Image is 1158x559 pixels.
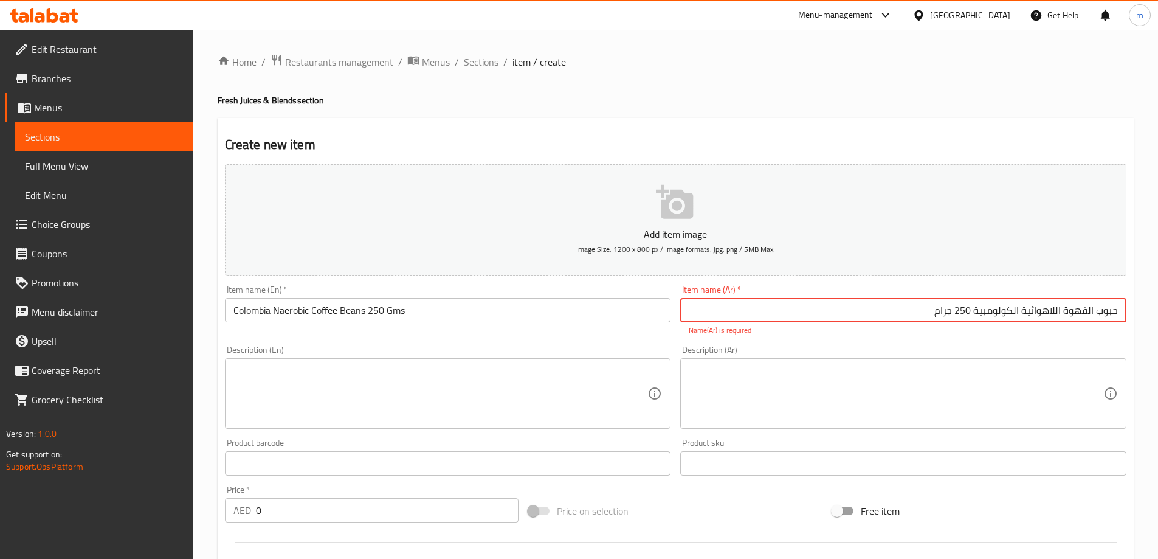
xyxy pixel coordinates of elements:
[218,54,1134,70] nav: breadcrumb
[32,392,184,407] span: Grocery Checklist
[32,334,184,349] span: Upsell
[5,35,193,64] a: Edit Restaurant
[398,55,402,69] li: /
[32,42,184,57] span: Edit Restaurant
[225,136,1126,154] h2: Create new item
[218,94,1134,106] h4: Fresh Juices & Blends section
[256,498,519,523] input: Please enter price
[1136,9,1143,22] span: m
[5,210,193,239] a: Choice Groups
[930,9,1010,22] div: [GEOGRAPHIC_DATA]
[25,159,184,173] span: Full Menu View
[38,426,57,442] span: 1.0.0
[6,426,36,442] span: Version:
[261,55,266,69] li: /
[689,325,1118,336] p: Name(Ar) is required
[464,55,498,69] a: Sections
[271,54,393,70] a: Restaurants management
[680,451,1126,476] input: Please enter product sku
[225,298,671,322] input: Enter name En
[32,363,184,378] span: Coverage Report
[285,55,393,69] span: Restaurants management
[5,268,193,297] a: Promotions
[32,246,184,261] span: Coupons
[5,356,193,385] a: Coverage Report
[225,164,1126,276] button: Add item imageImage Size: 1200 x 800 px / Image formats: jpg, png / 5MB Max.
[6,459,83,474] a: Support.OpsPlatform
[680,298,1126,322] input: Enter name Ar
[503,55,508,69] li: /
[6,446,62,462] span: Get support on:
[25,130,184,144] span: Sections
[32,276,184,290] span: Promotions
[225,451,671,476] input: Please enter product barcode
[244,227,1108,241] p: Add item image
[407,54,450,70] a: Menus
[5,64,193,93] a: Branches
[5,385,193,414] a: Grocery Checklist
[422,55,450,69] span: Menus
[25,188,184,203] span: Edit Menu
[15,151,193,181] a: Full Menu View
[861,504,900,518] span: Free item
[218,55,257,69] a: Home
[233,503,251,518] p: AED
[32,305,184,319] span: Menu disclaimer
[15,122,193,151] a: Sections
[34,100,184,115] span: Menus
[32,71,184,86] span: Branches
[455,55,459,69] li: /
[15,181,193,210] a: Edit Menu
[5,327,193,356] a: Upsell
[32,217,184,232] span: Choice Groups
[5,93,193,122] a: Menus
[798,8,873,23] div: Menu-management
[576,242,775,256] span: Image Size: 1200 x 800 px / Image formats: jpg, png / 5MB Max.
[557,504,629,518] span: Price on selection
[5,239,193,268] a: Coupons
[512,55,566,69] span: item / create
[5,297,193,327] a: Menu disclaimer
